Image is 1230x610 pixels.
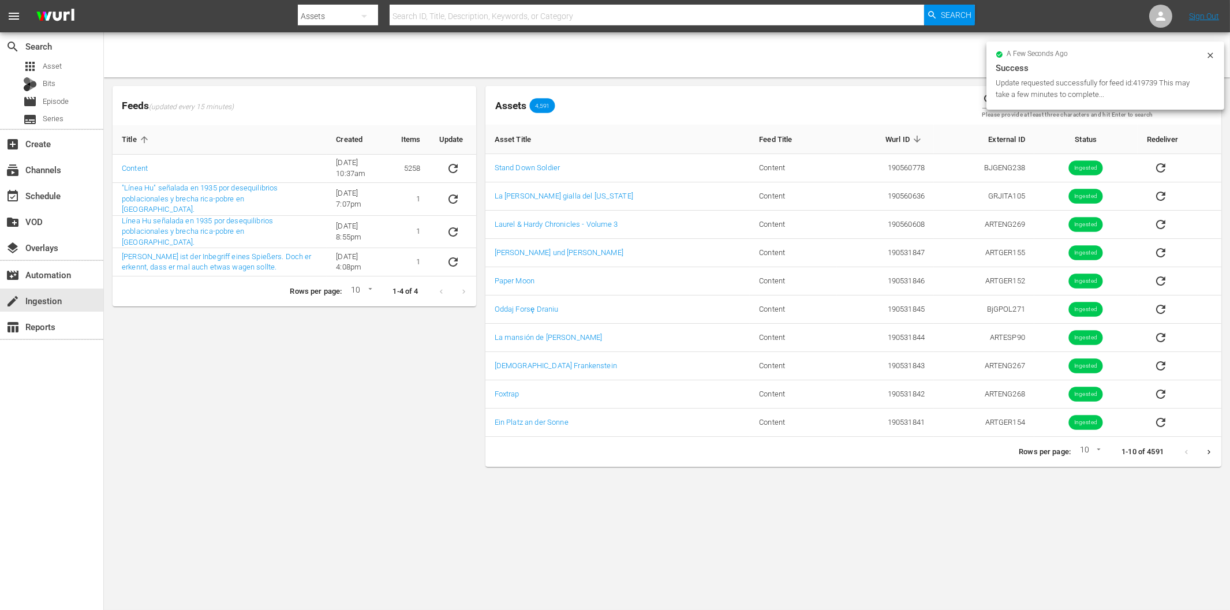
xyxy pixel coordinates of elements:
a: [PERSON_NAME] ist der Inbegriff eines Spießers. Doch er erkennt, dass er mal auch etwas wagen sol... [122,252,312,272]
div: Success [996,61,1215,75]
span: Assets [495,100,526,111]
img: ans4CAIJ8jUAAAAAAAAAAAAAAAAAAAAAAAAgQb4GAAAAAAAAAAAAAAAAAAAAAAAAJMjXAAAAAAAAAAAAAAAAAAAAAAAAgAT5G... [28,3,83,30]
span: (updated every 15 minutes) [149,103,234,112]
a: Ein Platz an der Sonne [495,418,569,426]
span: Automation [6,268,20,282]
table: sticky table [485,125,1221,437]
span: Create [6,137,20,151]
td: Content [750,182,837,211]
td: Content [750,295,837,324]
span: Ingested [1069,220,1103,229]
span: Series [43,113,63,125]
a: [DEMOGRAPHIC_DATA] Frankenstein [495,361,617,370]
th: Items [392,125,430,155]
td: [DATE] 4:08pm [327,248,392,276]
span: Ingested [1069,334,1103,342]
span: Title [122,134,152,145]
span: Ingested [1069,362,1103,371]
a: Sign Out [1189,12,1219,21]
span: Search [941,5,971,25]
span: Created [336,134,377,145]
span: Ingested [1069,305,1103,314]
td: Content [750,267,837,295]
span: Reports [6,320,20,334]
td: ARTGER152 [934,267,1034,295]
span: Episode [43,96,69,107]
p: Please provide at least three characters and hit Enter to search [982,110,1221,120]
span: Ingested [1069,192,1103,201]
span: Schedule [6,189,20,203]
td: 190531844 [837,324,934,352]
th: External ID [934,125,1034,154]
p: Rows per page: [290,286,342,297]
span: 4,591 [530,102,555,109]
span: Ingested [1069,277,1103,286]
span: Ingested [1069,418,1103,427]
th: Update [430,125,476,155]
p: 1-4 of 4 [393,286,418,297]
td: 5258 [392,155,430,183]
th: Status [1034,125,1138,154]
span: Asset [23,59,37,73]
td: BjGPOL271 [934,295,1034,324]
td: ARTENG267 [934,352,1034,380]
a: Oddaj Forsę Draniu [495,305,559,313]
td: 190560608 [837,211,934,239]
span: Ingested [1069,390,1103,399]
td: ARTGER155 [934,239,1034,267]
td: ARTENG268 [934,380,1034,409]
td: Content [750,154,837,182]
a: Paper Moon [495,276,534,285]
td: [DATE] 7:07pm [327,183,392,216]
td: GRJITA105 [934,182,1034,211]
span: Ingestion [6,294,20,308]
td: 1 [392,248,430,276]
span: Asset Title [495,134,547,144]
span: Ingested [1069,164,1103,173]
td: 190531841 [837,409,934,437]
p: Rows per page: [1019,447,1071,458]
div: Bits [23,77,37,91]
button: Search [924,5,975,25]
td: [DATE] 10:37am [327,155,392,183]
span: Overlays [6,241,20,255]
td: 190560778 [837,154,934,182]
span: Channels [6,163,20,177]
span: Bits [43,78,55,89]
td: 1 [392,216,430,249]
td: ARTGER154 [934,409,1034,437]
td: 190531842 [837,380,934,409]
td: Content [750,352,837,380]
a: Content [122,164,148,173]
td: 190531843 [837,352,934,380]
span: Ingested [1069,249,1103,257]
span: Series [23,113,37,126]
td: [DATE] 8:55pm [327,216,392,249]
div: 10 [346,283,374,301]
span: Wurl ID [885,134,925,144]
span: VOD [6,215,20,229]
a: Laurel & Hardy Chronicles - Volume 3 [495,220,618,229]
div: Update requested successfully for feed id:419739 This may take a few minutes to complete... [996,77,1203,100]
a: "Línea Hu" señalada en 1935 por desequilibrios poblacionales y brecha rica-pobre en [GEOGRAPHIC_D... [122,184,278,214]
span: Feeds [113,96,476,115]
span: a few seconds ago [1007,50,1068,59]
a: Foxtrap [495,390,519,398]
th: Redeliver [1138,125,1221,154]
a: La mansión de [PERSON_NAME] [495,333,603,342]
span: menu [7,9,21,23]
td: Content [750,211,837,239]
td: Content [750,324,837,352]
span: Episode [23,95,37,108]
td: ARTESP90 [934,324,1034,352]
td: 1 [392,183,430,216]
td: 190531845 [837,295,934,324]
td: 190531847 [837,239,934,267]
td: Content [750,239,837,267]
table: sticky table [113,125,476,276]
a: Línea Hu señalada en 1935 por desequilibrios poblacionales y brecha rica-pobre en [GEOGRAPHIC_DATA]. [122,216,273,246]
td: BJGENG238 [934,154,1034,182]
td: Content [750,409,837,437]
td: Content [750,380,837,409]
th: Feed Title [750,125,837,154]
